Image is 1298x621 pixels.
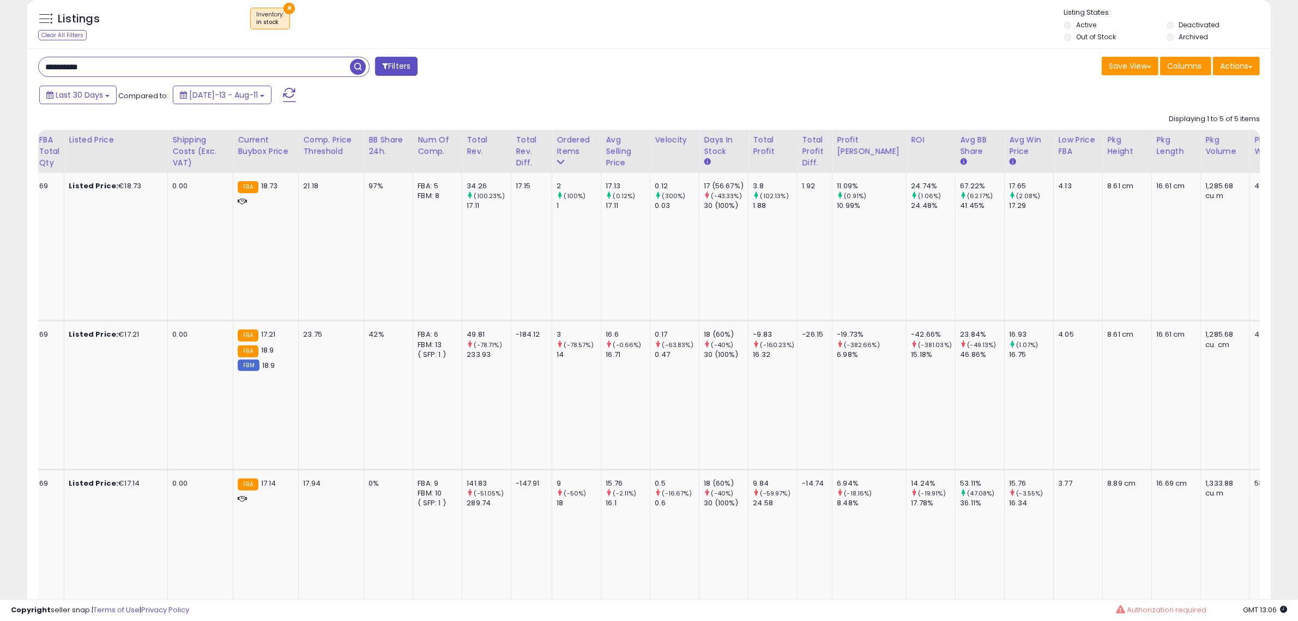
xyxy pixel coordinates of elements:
span: 2025-09-11 13:06 GMT [1243,605,1287,615]
span: Columns [1167,61,1202,71]
small: (-78.71%) [474,341,502,349]
div: 9 [557,479,601,488]
small: FBA [238,345,258,357]
small: (-51.05%) [474,489,503,498]
div: 289.74 [467,498,511,508]
div: 8.61 cm [1107,330,1143,339]
div: 0.03 [655,201,699,211]
div: Listed Price [69,134,163,146]
div: 23.75 [303,330,355,339]
span: 17.14 [261,478,276,488]
small: FBA [238,479,258,491]
div: -147.91 [516,479,544,488]
small: (-16.67%) [662,489,692,498]
div: 1.92 [802,181,824,191]
div: €17.14 [69,479,159,488]
div: Total Rev. Diff. [516,134,547,169]
div: ( SFP: 1 ) [418,498,454,508]
div: Comp. Price Threshold [303,134,359,157]
div: 17.13 [606,181,650,191]
div: Clear All Filters [38,30,87,40]
div: €17.21 [69,330,159,339]
div: 49.81 [467,330,511,339]
label: Active [1076,20,1096,29]
div: -26.15 [802,330,824,339]
span: Compared to: [118,91,168,101]
small: (100%) [564,192,586,200]
h5: Listings [58,11,100,27]
small: (102.13%) [760,192,789,200]
div: 4.05 [1058,330,1094,339]
div: Pkg Length [1156,134,1196,157]
small: FBA [238,181,258,193]
small: (-40%) [711,489,734,498]
div: -184.12 [516,330,544,339]
div: 46.86% [960,350,1004,360]
div: Low Price FBA [1058,134,1098,157]
div: 0.00 [172,330,225,339]
div: FBA: 9 [418,479,454,488]
span: 18.73 [261,181,278,191]
a: Privacy Policy [141,605,189,615]
small: Avg BB Share. [960,157,967,167]
div: 18 [557,498,601,508]
small: (-19.91%) [918,489,945,498]
div: 141.83 [467,479,511,488]
div: 69 [39,181,56,191]
div: 30 (100%) [704,350,748,360]
div: 16.6 [606,330,650,339]
button: Columns [1160,57,1211,75]
div: Avg Selling Price [606,134,645,169]
div: 17.29 [1009,201,1053,211]
div: 16.1 [606,498,650,508]
small: (100.23%) [474,192,504,200]
div: 1.88 [753,201,797,211]
div: -19.73% [837,330,906,339]
div: -14.74 [802,479,824,488]
div: 24.74% [911,181,955,191]
div: 0.17 [655,330,699,339]
div: 30 (100%) [704,498,748,508]
small: (62.17%) [967,192,993,200]
small: (-78.57%) [564,341,594,349]
div: 4.13 [1058,181,1094,191]
div: 8.61 cm [1107,181,1143,191]
b: Listed Price: [69,478,118,488]
div: Avg BB Share [960,134,1000,157]
small: (0.91%) [844,192,866,200]
div: FBA: 6 [418,330,454,339]
button: [DATE]-13 - Aug-11 [173,86,271,104]
small: (-63.83%) [662,341,693,349]
div: 24.58 [753,498,797,508]
div: ROI [911,134,951,146]
label: Deactivated [1179,20,1220,29]
div: 1,285.68 cu.m [1205,181,1241,201]
div: 0.00 [172,479,225,488]
small: (-50%) [564,489,587,498]
a: Terms of Use [93,605,140,615]
small: (47.08%) [967,489,994,498]
div: 0.6 [655,498,699,508]
div: 30 (100%) [704,201,748,211]
span: Inventory : [256,10,284,27]
div: 17.78% [911,498,955,508]
span: 18.9 [262,360,275,371]
button: Save View [1102,57,1158,75]
div: 3 [557,330,601,339]
div: 15.76 [1009,479,1053,488]
div: 16.69 cm [1156,479,1192,488]
small: (-43.33%) [711,192,742,200]
div: 10.99% [837,201,906,211]
small: (-381.03%) [918,341,952,349]
div: 16.61 cm [1156,330,1192,339]
small: (-18.16%) [844,489,872,498]
p: Listing States: [1064,8,1271,18]
div: 580.60 g [1254,479,1290,488]
div: Ordered Items [557,134,596,157]
div: 17.11 [606,201,650,211]
div: Total Profit [753,134,793,157]
div: Pkg Weight [1254,134,1294,157]
div: 17.65 [1009,181,1053,191]
button: Last 30 Days [39,86,117,104]
small: (-59.97%) [760,489,790,498]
